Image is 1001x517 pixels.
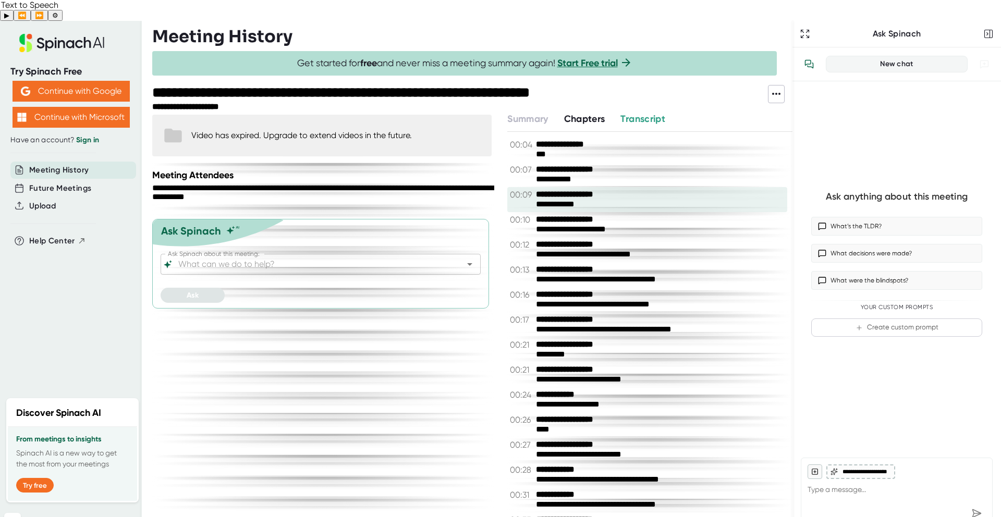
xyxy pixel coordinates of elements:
[161,225,221,237] div: Ask Spinach
[29,200,56,212] button: Upload
[29,164,89,176] button: Meeting History
[510,340,533,350] span: 00:21
[798,27,812,41] button: Expand to Ask Spinach page
[31,10,48,21] button: Forward
[48,10,63,21] button: Settings
[21,87,30,96] img: Aehbyd4JwY73AAAAAElFTkSuQmCC
[811,217,982,236] button: What’s the TLDR?
[297,57,632,69] span: Get started for and never miss a meeting summary again!
[510,265,533,275] span: 00:13
[507,113,548,125] span: Summary
[510,315,533,325] span: 00:17
[510,365,533,375] span: 00:21
[16,406,101,420] h2: Discover Spinach AI
[510,165,533,175] span: 00:07
[152,169,494,181] div: Meeting Attendees
[510,240,533,250] span: 00:12
[811,304,982,311] div: Your Custom Prompts
[13,107,130,128] button: Continue with Microsoft
[510,390,533,400] span: 00:24
[510,290,533,300] span: 00:16
[14,10,31,21] button: Previous
[10,136,131,145] div: Have an account?
[510,465,533,475] span: 00:28
[16,435,129,444] h3: From meetings to insights
[510,140,533,150] span: 00:04
[161,288,225,303] button: Ask
[191,130,412,140] div: Video has expired. Upgrade to extend videos in the future.
[811,271,982,290] button: What were the blindspots?
[811,244,982,263] button: What decisions were made?
[620,113,665,125] span: Transcript
[16,478,54,493] button: Try free
[187,291,199,300] span: Ask
[811,318,982,337] button: Create custom prompt
[510,190,533,200] span: 00:09
[152,27,292,46] h3: Meeting History
[510,440,533,450] span: 00:27
[620,112,665,126] button: Transcript
[510,215,533,225] span: 00:10
[176,257,447,272] input: What can we do to help?
[76,136,99,144] a: Sign in
[564,113,605,125] span: Chapters
[812,29,981,39] div: Ask Spinach
[29,235,75,247] span: Help Center
[510,490,533,500] span: 00:31
[462,257,477,272] button: Open
[16,448,129,470] p: Spinach AI is a new way to get the most from your meetings
[510,415,533,425] span: 00:26
[564,112,605,126] button: Chapters
[29,182,91,194] button: Future Meetings
[826,191,968,203] div: Ask anything about this meeting
[13,81,130,102] button: Continue with Google
[799,54,820,75] button: View conversation history
[507,112,548,126] button: Summary
[10,66,131,78] div: Try Spinach Free
[557,57,618,69] a: Start Free trial
[360,57,377,69] b: free
[833,59,961,69] div: New chat
[981,27,996,41] button: Close conversation sidebar
[29,235,86,247] button: Help Center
